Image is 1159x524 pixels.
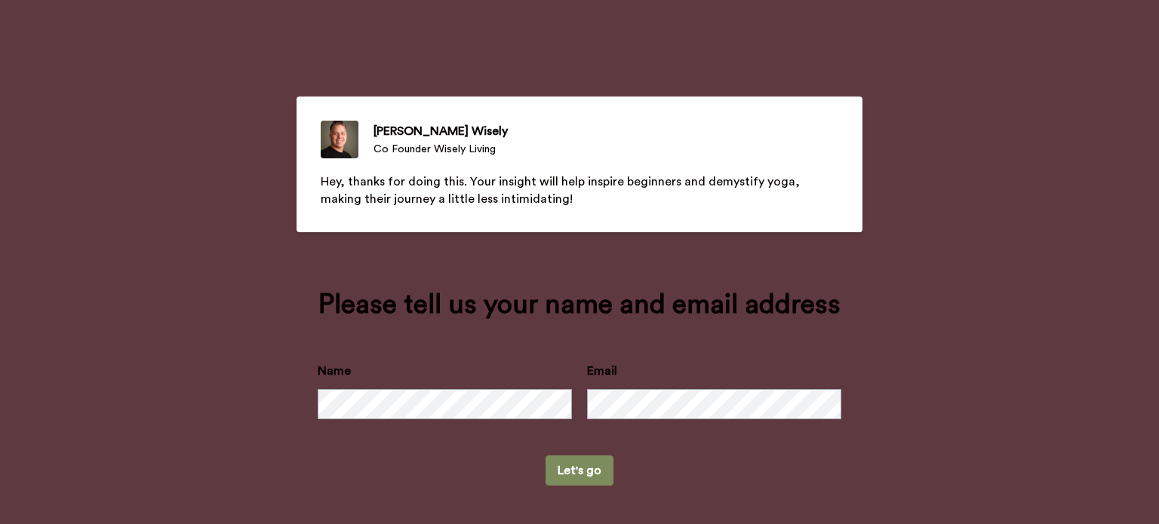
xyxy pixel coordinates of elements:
[321,176,803,205] span: Hey, thanks for doing this. Your insight will help inspire beginners and demystify yoga, making t...
[318,290,841,320] div: Please tell us your name and email address
[321,121,358,158] img: Co Founder Wisely Living
[587,362,617,380] label: Email
[374,122,508,140] div: [PERSON_NAME] Wisely
[318,362,351,380] label: Name
[374,142,508,157] div: Co Founder Wisely Living
[546,455,613,486] button: Let's go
